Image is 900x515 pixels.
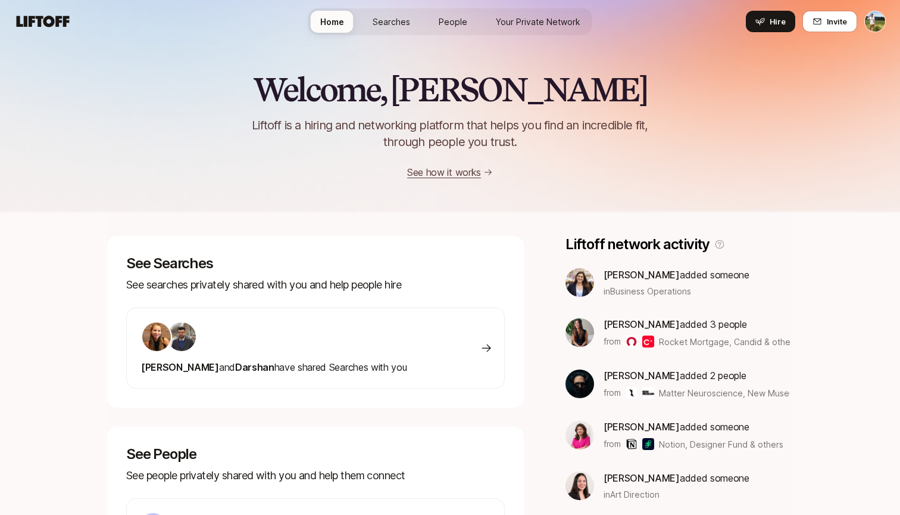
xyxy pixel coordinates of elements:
img: Candid [642,336,654,348]
img: c777a5ab_2847_4677_84ce_f0fc07219358.jpg [142,322,171,351]
a: Your Private Network [486,11,590,33]
a: See how it works [407,166,481,178]
span: Home [320,15,344,28]
img: 33ee49e1_eec9_43f1_bb5d_6b38e313ba2b.jpg [565,318,594,347]
h2: Welcome, [PERSON_NAME] [253,72,648,107]
img: 47dd0b03_c0d6_4f76_830b_b248d182fe69.jpg [565,370,594,398]
p: added 3 people [604,317,790,332]
img: Matter Neuroscience [626,387,637,399]
span: People [439,15,467,28]
span: and [219,361,235,373]
img: b1202ca0_7323_4e9c_9505_9ab82ba382f2.jpg [565,268,594,297]
p: Liftoff is a hiring and networking platform that helps you find an incredible fit, through people... [237,117,663,150]
p: See people privately shared with you and help them connect [126,467,505,484]
img: 1709a088_41a0_4d09_af4e_f009851bd140.jpg [565,471,594,500]
span: have shared Searches with you [141,361,407,373]
span: [PERSON_NAME] [604,421,680,433]
img: Notion [626,438,637,450]
p: added 2 people [604,368,790,383]
p: Liftoff network activity [565,236,710,253]
img: Designer Fund [642,438,654,450]
a: Searches [363,11,420,33]
span: Rocket Mortgage, Candid & others [659,337,798,347]
p: added someone [604,419,783,435]
span: [PERSON_NAME] [141,361,219,373]
img: Rocket Mortgage [626,336,637,348]
img: Tyler Kieft [865,11,885,32]
span: [PERSON_NAME] [604,318,680,330]
img: bd4da4d7_5cf5_45b3_8595_1454a3ab2b2e.jpg [167,322,196,351]
button: Invite [802,11,857,32]
span: [PERSON_NAME] [604,472,680,484]
p: from [604,437,621,451]
a: Home [311,11,354,33]
p: See Searches [126,255,505,272]
span: [PERSON_NAME] [604,370,680,381]
img: 9e09e871_5697_442b_ae6e_b16e3f6458f8.jpg [565,421,594,449]
span: Searches [373,15,410,28]
button: Hire [746,11,795,32]
p: from [604,334,621,349]
span: Hire [770,15,786,27]
span: Notion, Designer Fund & others [659,438,783,451]
span: [PERSON_NAME] [604,269,680,281]
span: Your Private Network [496,15,580,28]
span: in Business Operations [604,285,691,297]
p: added someone [604,470,749,486]
p: from [604,386,621,400]
p: See searches privately shared with you and help people hire [126,277,505,293]
img: New Museum of Contemporary Art [642,387,654,399]
a: People [429,11,477,33]
span: Invite [827,15,847,27]
p: added someone [604,267,749,283]
span: in Art Direction [604,488,660,501]
span: Darshan [235,361,274,373]
p: See People [126,446,505,463]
